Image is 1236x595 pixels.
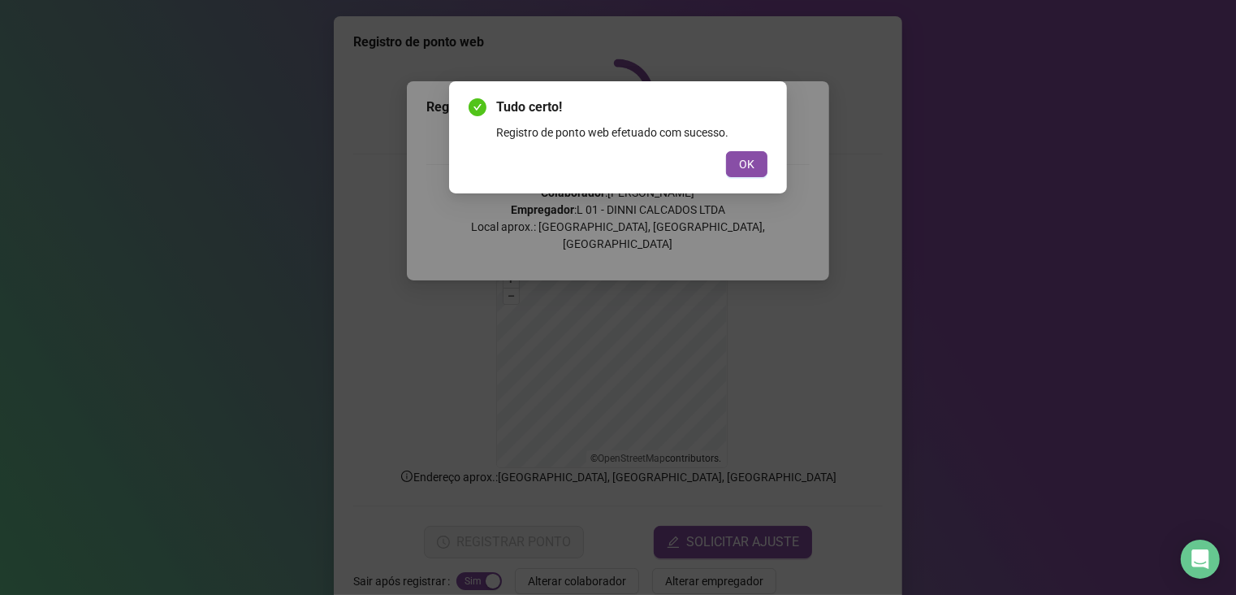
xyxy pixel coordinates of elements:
[1181,540,1220,579] div: Open Intercom Messenger
[739,155,754,173] span: OK
[496,98,767,117] span: Tudo certo!
[726,151,767,177] button: OK
[469,98,486,116] span: check-circle
[496,124,767,141] div: Registro de ponto web efetuado com sucesso.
